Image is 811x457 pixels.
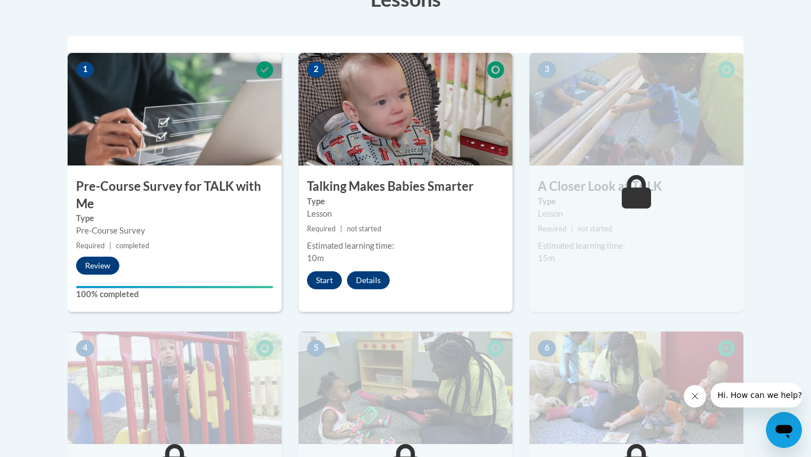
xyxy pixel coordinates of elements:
img: Course Image [298,53,513,165]
h3: Pre-Course Survey for TALK with Me [68,178,282,213]
img: Course Image [529,331,743,444]
span: completed [116,241,149,250]
span: Required [76,241,105,250]
span: Required [307,225,336,233]
span: 2 [307,61,325,78]
img: Course Image [298,331,513,444]
span: not started [578,225,612,233]
span: 15m [538,253,555,263]
img: Course Image [68,53,282,165]
iframe: Close message [684,385,706,407]
h3: A Closer Look at TALK [529,178,743,195]
span: 5 [307,340,325,357]
span: | [340,225,342,233]
div: Lesson [538,208,735,220]
img: Course Image [529,53,743,165]
button: Details [347,271,390,289]
iframe: Message from company [711,383,802,407]
img: Course Image [68,331,282,444]
span: | [109,241,112,250]
div: Estimated learning time: [307,240,504,252]
span: 6 [538,340,556,357]
span: 10m [307,253,324,263]
button: Start [307,271,342,289]
span: | [571,225,573,233]
span: Required [538,225,567,233]
label: Type [76,212,273,225]
label: Type [307,195,504,208]
iframe: Button to launch messaging window [766,412,802,448]
h3: Talking Makes Babies Smarter [298,178,513,195]
label: Type [538,195,735,208]
button: Review [76,257,119,275]
span: 4 [76,340,94,357]
label: 100% completed [76,288,273,301]
div: Lesson [307,208,504,220]
span: 1 [76,61,94,78]
div: Your progress [76,286,273,288]
span: 3 [538,61,556,78]
span: not started [347,225,381,233]
div: Pre-Course Survey [76,225,273,237]
div: Estimated learning time: [538,240,735,252]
